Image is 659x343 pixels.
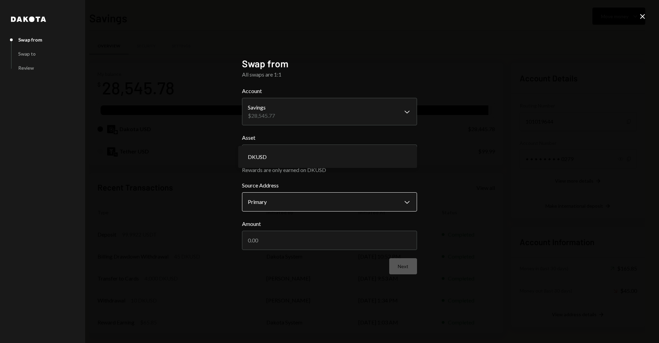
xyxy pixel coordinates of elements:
label: Asset [242,134,417,142]
button: Source Address [242,192,417,211]
div: All swaps are 1:1 [242,70,417,79]
div: Rewards are only earned on DKUSD [242,167,417,173]
input: 0.00 [242,231,417,250]
label: Account [242,87,417,95]
div: Review [18,65,34,71]
div: Swap from [18,37,42,43]
button: Asset [242,145,417,164]
label: Source Address [242,181,417,190]
div: Swap to [18,51,36,57]
button: Account [242,98,417,125]
span: DKUSD [248,153,267,161]
label: Amount [242,220,417,228]
h2: Swap from [242,57,417,70]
